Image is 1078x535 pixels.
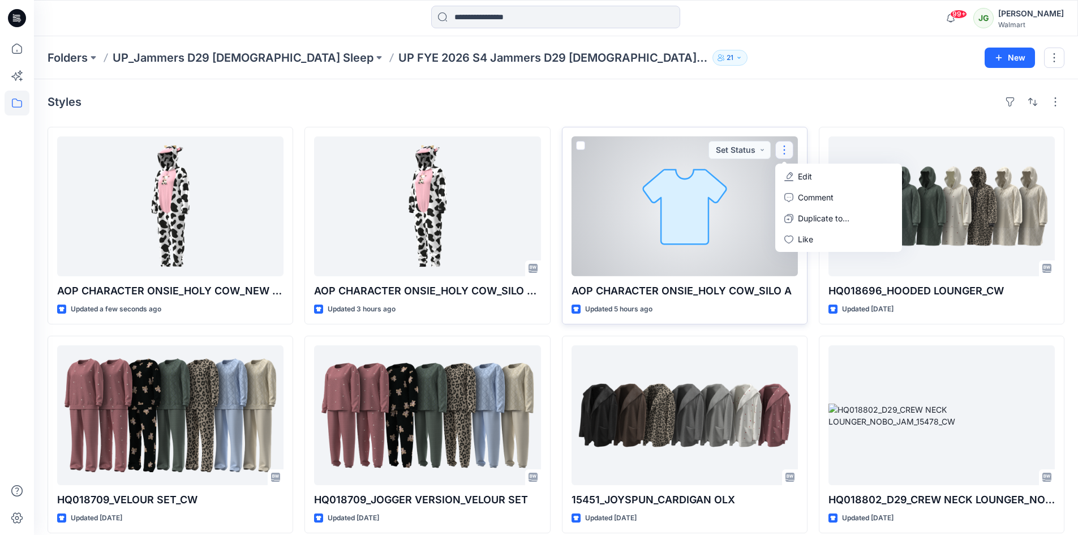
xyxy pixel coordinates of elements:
div: Walmart [998,20,1064,29]
p: Updated [DATE] [71,512,122,524]
p: HQ018709_VELOUR SET_CW [57,492,284,508]
p: Edit [798,170,812,182]
span: 99+ [950,10,967,19]
p: Updated a few seconds ago [71,303,161,315]
p: Updated [DATE] [585,512,637,524]
p: UP FYE 2026 S4 Jammers D29 [DEMOGRAPHIC_DATA] Sleepwear [398,50,708,66]
p: Updated 3 hours ago [328,303,396,315]
p: 15451_JOYSPUN_CARDIGAN OLX [572,492,798,508]
div: JG [973,8,994,28]
button: New [985,48,1035,68]
a: Edit [778,166,900,187]
p: Updated [DATE] [842,512,894,524]
p: 21 [727,52,733,64]
a: Folders [48,50,88,66]
p: Updated [DATE] [328,512,379,524]
a: HQ018709_VELOUR SET_CW [57,345,284,485]
p: Duplicate to... [798,212,849,224]
h4: Styles [48,95,81,109]
a: AOP CHARACTER ONSIE_HOLY COW_SILO A [572,136,798,276]
a: HQ018696_HOODED LOUNGER_CW [828,136,1055,276]
p: AOP CHARACTER ONSIE_HOLY COW_SILO A_2 [314,283,540,299]
p: Updated [DATE] [842,303,894,315]
a: HQ018802_D29_CREW NECK LOUNGER_NOBO_JAM_15478_CW [828,345,1055,485]
a: UP_Jammers D29 [DEMOGRAPHIC_DATA] Sleep [113,50,373,66]
a: AOP CHARACTER ONSIE_HOLY COW_NEW BODY_DROP SHOULDER_SILO B [57,136,284,276]
a: AOP CHARACTER ONSIE_HOLY COW_SILO A_2 [314,136,540,276]
p: Comment [798,191,834,203]
p: HQ018696_HOODED LOUNGER_CW [828,283,1055,299]
a: 15451_JOYSPUN_CARDIGAN OLX [572,345,798,485]
p: HQ018709_JOGGER VERSION_VELOUR SET [314,492,540,508]
a: HQ018709_JOGGER VERSION_VELOUR SET [314,345,540,485]
p: HQ018802_D29_CREW NECK LOUNGER_NOBO_JAM_15478_CW [828,492,1055,508]
div: [PERSON_NAME] [998,7,1064,20]
p: Updated 5 hours ago [585,303,652,315]
p: AOP CHARACTER ONSIE_HOLY COW_NEW BODY_DROP SHOULDER_SILO B [57,283,284,299]
p: AOP CHARACTER ONSIE_HOLY COW_SILO A [572,283,798,299]
p: Like [798,233,813,245]
button: 21 [712,50,748,66]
